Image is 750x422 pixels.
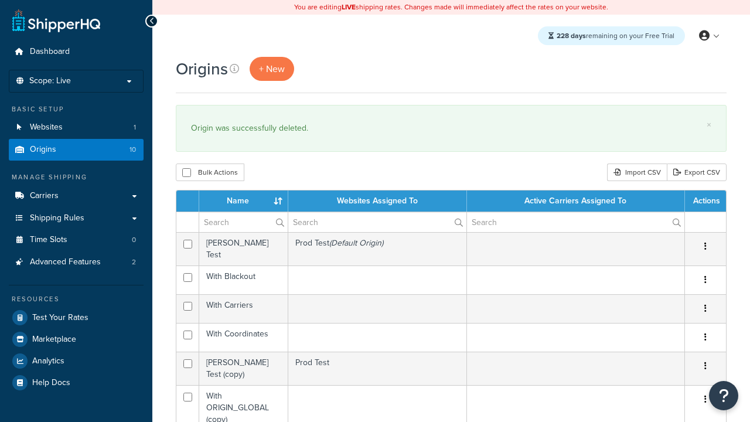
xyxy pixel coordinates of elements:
[9,307,144,328] a: Test Your Rates
[9,139,144,161] li: Origins
[32,356,64,366] span: Analytics
[9,139,144,161] a: Origins 10
[30,47,70,57] span: Dashboard
[132,235,136,245] span: 0
[12,9,100,32] a: ShipperHQ Home
[199,266,288,294] td: With Blackout
[9,251,144,273] a: Advanced Features 2
[342,2,356,12] b: LIVE
[9,117,144,138] a: Websites 1
[30,257,101,267] span: Advanced Features
[250,57,294,81] a: + New
[199,232,288,266] td: [PERSON_NAME] Test
[9,229,144,251] a: Time Slots 0
[607,164,667,181] div: Import CSV
[9,104,144,114] div: Basic Setup
[199,212,288,232] input: Search
[32,313,88,323] span: Test Your Rates
[467,190,685,212] th: Active Carriers Assigned To
[9,185,144,207] a: Carriers
[557,30,586,41] strong: 228 days
[288,190,467,212] th: Websites Assigned To
[9,41,144,63] a: Dashboard
[259,62,285,76] span: + New
[9,350,144,372] a: Analytics
[30,145,56,155] span: Origins
[288,232,467,266] td: Prod Test
[538,26,685,45] div: remaining on your Free Trial
[9,372,144,393] a: Help Docs
[9,229,144,251] li: Time Slots
[32,378,70,388] span: Help Docs
[9,207,144,229] a: Shipping Rules
[30,235,67,245] span: Time Slots
[467,212,684,232] input: Search
[32,335,76,345] span: Marketplace
[709,381,738,410] button: Open Resource Center
[199,352,288,385] td: [PERSON_NAME] Test (copy)
[30,122,63,132] span: Websites
[176,57,228,80] h1: Origins
[129,145,136,155] span: 10
[30,191,59,201] span: Carriers
[667,164,727,181] a: Export CSV
[134,122,136,132] span: 1
[9,172,144,182] div: Manage Shipping
[29,76,71,86] span: Scope: Live
[9,294,144,304] div: Resources
[199,190,288,212] th: Name : activate to sort column ascending
[9,117,144,138] li: Websites
[30,213,84,223] span: Shipping Rules
[176,164,244,181] button: Bulk Actions
[191,120,711,137] div: Origin was successfully deleted.
[199,294,288,323] td: With Carriers
[329,237,383,249] i: (Default Origin)
[707,120,711,130] a: ×
[9,251,144,273] li: Advanced Features
[288,212,466,232] input: Search
[132,257,136,267] span: 2
[685,190,726,212] th: Actions
[199,323,288,352] td: With Coordinates
[9,329,144,350] a: Marketplace
[288,352,467,385] td: Prod Test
